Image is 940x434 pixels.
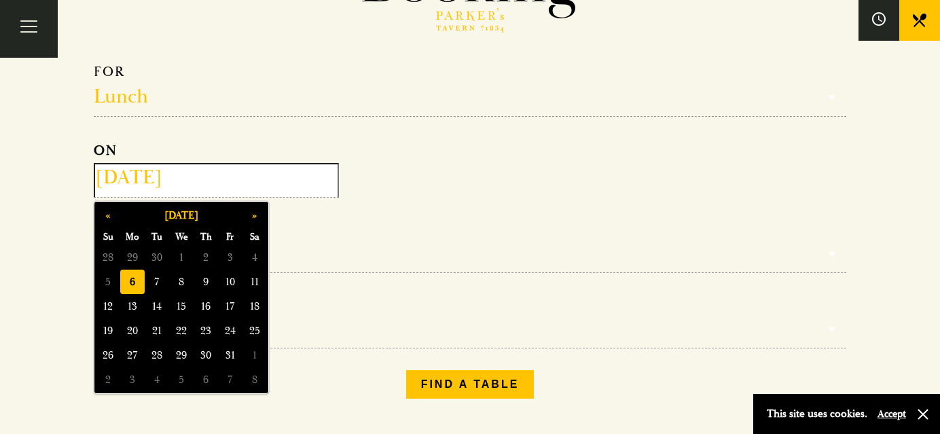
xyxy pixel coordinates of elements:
[169,229,194,245] span: We
[916,408,930,421] button: Close and accept
[194,343,218,367] span: 30
[145,367,169,392] span: 4
[145,343,169,367] span: 28
[194,367,218,392] span: 6
[94,142,117,159] strong: ON
[169,294,194,319] span: 15
[120,203,242,228] button: [DATE]
[169,245,194,270] span: 1
[120,367,145,392] span: 3
[96,343,120,367] span: 26
[145,319,169,343] span: 21
[120,294,145,319] span: 13
[120,319,145,343] span: 20
[169,319,194,343] span: 22
[169,367,194,392] span: 5
[406,370,535,399] button: Find a table
[96,270,120,294] span: 5
[194,270,218,294] span: 9
[242,203,267,228] button: »
[194,294,218,319] span: 16
[96,245,120,270] span: 28
[218,229,242,245] span: Fr
[218,270,242,294] span: 10
[242,343,267,367] span: 1
[242,319,267,343] span: 25
[218,245,242,270] span: 3
[145,245,169,270] span: 30
[218,343,242,367] span: 31
[194,245,218,270] span: 2
[96,229,120,245] span: Su
[145,229,169,245] span: Tu
[242,229,267,245] span: Sa
[878,408,906,420] button: Accept
[120,245,145,270] span: 29
[145,294,169,319] span: 14
[120,270,145,294] span: 6
[242,294,267,319] span: 18
[96,203,120,228] button: «
[96,294,120,319] span: 12
[218,367,242,392] span: 7
[194,319,218,343] span: 23
[145,270,169,294] span: 7
[96,367,120,392] span: 2
[169,343,194,367] span: 29
[767,404,867,424] p: This site uses cookies.
[242,270,267,294] span: 11
[242,245,267,270] span: 4
[169,270,194,294] span: 8
[242,367,267,392] span: 8
[120,229,145,245] span: Mo
[218,294,242,319] span: 17
[96,319,120,343] span: 19
[120,343,145,367] span: 27
[218,319,242,343] span: 24
[194,229,218,245] span: Th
